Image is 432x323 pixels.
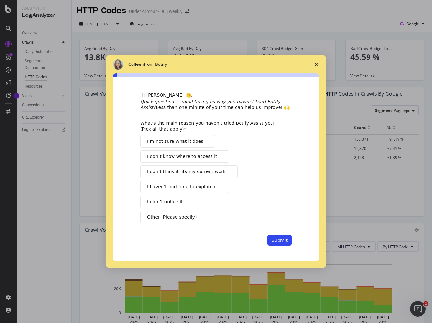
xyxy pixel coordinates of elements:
div: Less than one minute of your time can help us improve! 🙌 [140,99,292,110]
button: I haven’t had time to explore it [140,181,229,193]
span: I don’t know where to access it [147,153,217,160]
div: What’s the main reason you haven’t tried Botify Assist yet? (Pick all that apply) [140,120,282,132]
span: I haven’t had time to explore it [147,183,217,190]
span: I didn’t notice it [147,199,182,205]
div: Hi [PERSON_NAME] 👋, [140,92,292,99]
span: from Botify [144,62,167,67]
button: Other (Please specify) [140,211,211,223]
button: Submit [267,235,292,246]
button: I’m not sure what it does [140,135,215,148]
span: Other (Please specify) [147,214,197,220]
i: Quick question — mind telling us why you haven’t tried Botify Assist? [140,99,280,110]
span: I don’t think it fits my current work [147,168,226,175]
button: I don’t think it fits my current work [140,165,238,178]
span: I’m not sure what it does [147,138,203,145]
span: Colleen [128,62,144,67]
img: Profile image for Colleen [113,59,123,70]
button: I didn’t notice it [140,196,211,208]
button: I don’t know where to access it [140,150,229,163]
span: Close survey [308,55,326,73]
